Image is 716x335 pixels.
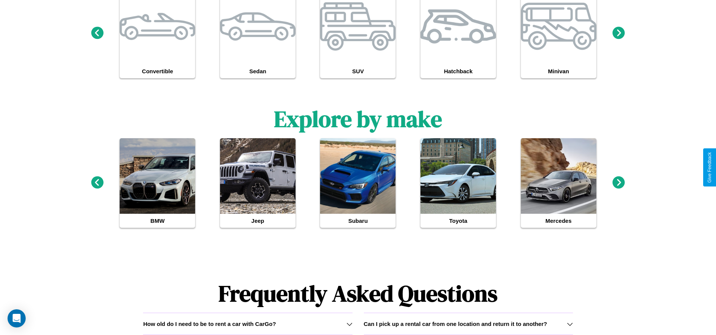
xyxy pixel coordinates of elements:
[521,64,596,78] h4: Minivan
[320,214,396,228] h4: Subaru
[274,103,442,134] h1: Explore by make
[8,309,26,327] div: Open Intercom Messenger
[320,64,396,78] h4: SUV
[521,214,596,228] h4: Mercedes
[220,214,296,228] h4: Jeep
[120,214,195,228] h4: BMW
[707,152,712,183] div: Give Feedback
[420,214,496,228] h4: Toyota
[220,64,296,78] h4: Sedan
[143,321,276,327] h3: How old do I need to be to rent a car with CarGo?
[420,64,496,78] h4: Hatchback
[364,321,547,327] h3: Can I pick up a rental car from one location and return it to another?
[120,64,195,78] h4: Convertible
[143,274,573,313] h1: Frequently Asked Questions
